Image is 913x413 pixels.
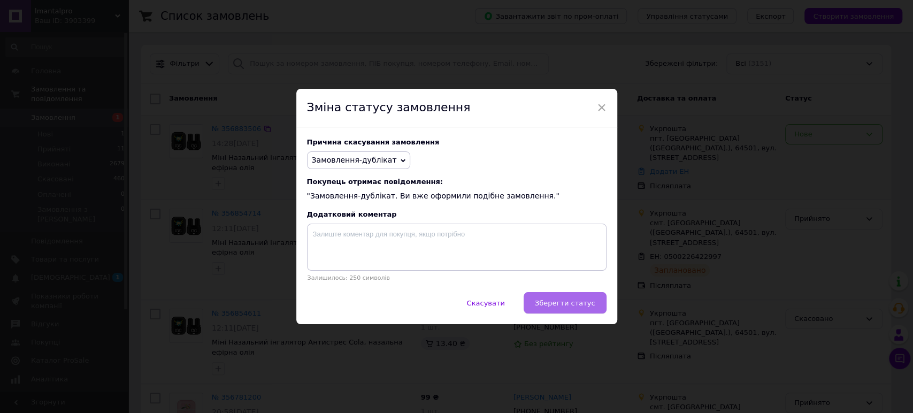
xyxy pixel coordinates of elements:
[307,178,607,202] div: "Замовлення-дублікат. Ви вже оформили подібне замовлення."
[466,299,504,307] span: Скасувати
[307,210,607,218] div: Додатковий коментар
[597,98,607,117] span: ×
[455,292,516,313] button: Скасувати
[307,178,607,186] span: Покупець отримає повідомлення:
[296,89,617,127] div: Зміна статусу замовлення
[535,299,595,307] span: Зберегти статус
[307,274,607,281] p: Залишилось: 250 символів
[307,138,607,146] div: Причина скасування замовлення
[524,292,607,313] button: Зберегти статус
[312,156,397,164] span: Замовлення-дублікат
